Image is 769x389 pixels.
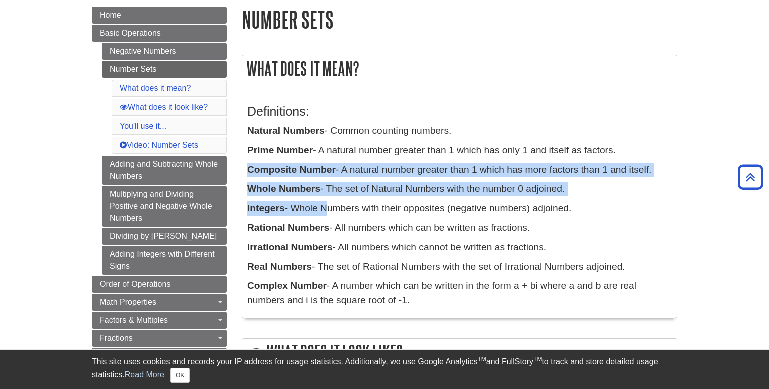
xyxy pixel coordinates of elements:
a: Read More [125,370,164,379]
a: Home [92,7,227,24]
b: Prime Number [247,145,313,155]
h2: What does it look like? [242,339,677,367]
a: Video: Number Sets [120,141,198,149]
sup: TM [477,356,486,363]
span: Home [100,11,121,19]
a: Multiplying and Dividing Positive and Negative Whole Numbers [102,186,227,227]
p: - A natural number greater than 1 which has more factors than 1 and itself. [247,163,672,177]
b: Real Numbers [247,261,312,272]
div: This site uses cookies and records your IP address for usage statistics. Additionally, we use Goo... [92,356,677,383]
sup: TM [533,356,542,363]
a: Decimals [92,348,227,365]
a: Math Properties [92,294,227,311]
span: Factors & Multiples [100,316,168,324]
b: Complex Number [247,280,327,291]
span: Order of Operations [100,280,170,288]
b: Whole Numbers [247,183,320,194]
p: - All numbers which can be written as fractions. [247,221,672,235]
b: Irrational Numbers [247,242,333,252]
p: - The set of Rational Numbers with the set of Irrational Numbers adjoined. [247,260,672,274]
p: - All numbers which cannot be written as fractions. [247,240,672,255]
b: Composite Number [247,164,336,175]
span: Fractions [100,334,133,342]
a: Basic Operations [92,25,227,42]
span: Basic Operations [100,29,161,37]
p: - The set of Natural Numbers with the number 0 adjoined. [247,182,672,196]
a: What does it mean? [120,84,191,92]
button: Close [170,368,190,383]
a: What does it look like? [120,103,208,111]
a: Fractions [92,330,227,347]
a: You'll use it... [120,122,166,130]
h1: Number Sets [242,7,677,32]
a: Factors & Multiples [92,312,227,329]
b: Integers [247,203,285,213]
a: Negative Numbers [102,43,227,60]
a: Adding Integers with Different Signs [102,246,227,275]
h3: Definitions: [247,104,672,119]
p: - Common counting numbers. [247,124,672,138]
p: - Whole Numbers with their opposites (negative numbers) adjoined. [247,201,672,216]
a: Order of Operations [92,276,227,293]
b: Natural Numbers [247,125,325,136]
a: Dividing by [PERSON_NAME] [102,228,227,245]
a: Back to Top [734,170,766,184]
span: Math Properties [100,298,156,306]
p: - A natural number greater than 1 which has only 1 and itself as factors. [247,143,672,158]
h2: What does it mean? [242,55,677,82]
p: - A number which can be written in the form a + bi where a and b are real numbers and i is the sq... [247,279,672,308]
a: Number Sets [102,61,227,78]
b: Rational Numbers [247,222,329,233]
a: Adding and Subtracting Whole Numbers [102,156,227,185]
